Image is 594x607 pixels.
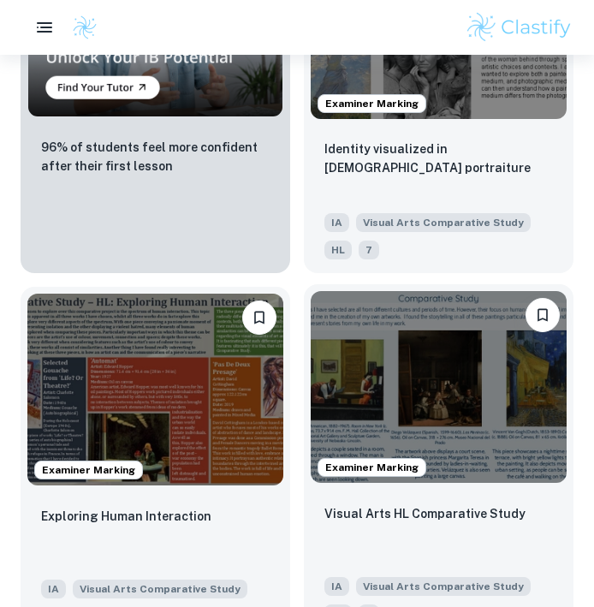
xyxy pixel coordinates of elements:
button: Please log in to bookmark exemplars [526,298,560,332]
span: Examiner Marking [35,462,142,478]
p: Visual Arts HL Comparative Study [324,504,526,523]
p: Identity visualized in female portraiture [324,140,553,177]
p: Exploring Human Interaction [41,507,211,526]
img: Clastify logo [72,15,98,40]
span: 7 [359,241,379,259]
img: Visual Arts Comparative Study IA example thumbnail: Exploring Human Interaction [27,294,283,485]
span: Visual Arts Comparative Study [356,213,531,232]
span: Examiner Marking [318,460,425,475]
span: IA [324,577,349,596]
span: Examiner Marking [318,96,425,111]
span: HL [324,241,352,259]
span: Visual Arts Comparative Study [73,580,247,598]
span: IA [41,580,66,598]
span: Visual Arts Comparative Study [356,577,531,596]
span: IA [324,213,349,232]
p: 96% of students feel more confident after their first lesson [41,138,270,176]
a: Clastify logo [62,15,98,40]
img: Visual Arts Comparative Study IA example thumbnail: Visual Arts HL Comparative Study [311,291,567,483]
button: Please log in to bookmark exemplars [242,301,276,335]
img: Clastify logo [465,10,573,45]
